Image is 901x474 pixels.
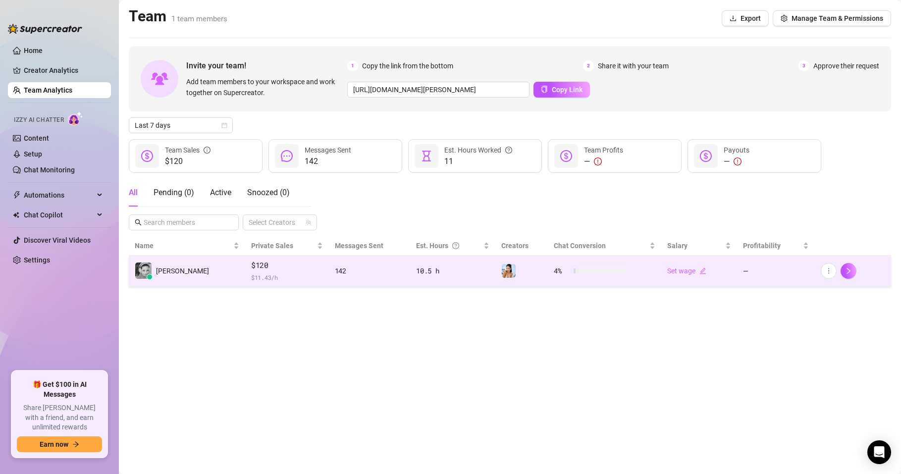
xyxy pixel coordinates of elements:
span: question-circle [505,145,512,156]
span: dollar-circle [141,150,153,162]
span: hourglass [421,150,432,162]
span: more [825,267,832,274]
img: Chat Copilot [13,211,19,218]
div: Est. Hours [416,240,481,251]
span: Izzy AI Chatter [14,115,64,125]
button: Manage Team & Permissions [773,10,891,26]
span: setting [781,15,788,22]
button: Copy Link [533,82,590,98]
th: Name [129,236,245,256]
span: Earn now [40,440,68,448]
img: Rosa [135,263,152,279]
span: Add team members to your workspace and work together on Supercreator. [186,76,343,98]
h2: Team [129,7,227,26]
span: info-circle [204,145,211,156]
span: message [281,150,293,162]
span: download [730,15,737,22]
span: 11 [444,156,512,167]
span: Share it with your team [598,60,669,71]
span: 2 [583,60,594,71]
img: Alexa [502,264,516,278]
span: right [845,267,852,274]
span: Automations [24,187,94,203]
a: Creator Analytics [24,62,103,78]
span: Private Sales [251,242,293,250]
span: Messages Sent [335,242,383,250]
span: Payouts [724,146,749,154]
span: Active [210,188,231,197]
span: dollar-circle [700,150,712,162]
span: team [306,219,312,225]
span: $ 11.43 /h [251,272,323,282]
span: Manage Team & Permissions [792,14,883,22]
span: Team Profits [584,146,623,154]
span: 1 [347,60,358,71]
span: Approve their request [813,60,879,71]
a: Discover Viral Videos [24,236,91,244]
span: thunderbolt [13,191,21,199]
span: Name [135,240,231,251]
span: calendar [221,122,227,128]
a: Team Analytics [24,86,72,94]
span: Copy the link from the bottom [362,60,453,71]
span: dollar-circle [560,150,572,162]
span: copy [541,86,548,93]
th: Creators [495,236,548,256]
div: Team Sales [165,145,211,156]
a: Content [24,134,49,142]
span: search [135,219,142,226]
img: AI Chatter [68,111,83,126]
div: 142 [335,265,405,276]
span: [PERSON_NAME] [156,265,209,276]
button: Export [722,10,769,26]
td: — [737,256,815,287]
span: arrow-right [72,441,79,448]
button: Earn nowarrow-right [17,436,102,452]
a: Settings [24,256,50,264]
span: 3 [798,60,809,71]
span: Chat Copilot [24,207,94,223]
a: Setup [24,150,42,158]
div: — [724,156,749,167]
span: Invite your team! [186,59,347,72]
span: Salary [667,242,688,250]
div: All [129,187,138,199]
span: Copy Link [552,86,583,94]
a: Home [24,47,43,54]
span: exclamation-circle [594,158,602,165]
span: Messages Sent [305,146,351,154]
span: 🎁 Get $100 in AI Messages [17,380,102,399]
div: 10.5 h [416,265,489,276]
span: exclamation-circle [734,158,742,165]
span: 1 team members [171,14,227,23]
span: Profitability [743,242,781,250]
a: Chat Monitoring [24,166,75,174]
div: Est. Hours Worked [444,145,512,156]
span: Last 7 days [135,118,227,133]
span: Share [PERSON_NAME] with a friend, and earn unlimited rewards [17,403,102,432]
a: Set wageedit [667,267,706,275]
span: $120 [251,260,323,271]
div: Pending ( 0 ) [154,187,194,199]
span: question-circle [452,240,459,251]
input: Search members [144,217,225,228]
div: Open Intercom Messenger [867,440,891,464]
img: logo-BBDzfeDw.svg [8,24,82,34]
div: — [584,156,623,167]
span: Snoozed ( 0 ) [247,188,290,197]
span: 142 [305,156,351,167]
span: Chat Conversion [554,242,606,250]
span: Export [741,14,761,22]
span: $120 [165,156,211,167]
span: 4 % [554,265,570,276]
span: edit [699,267,706,274]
